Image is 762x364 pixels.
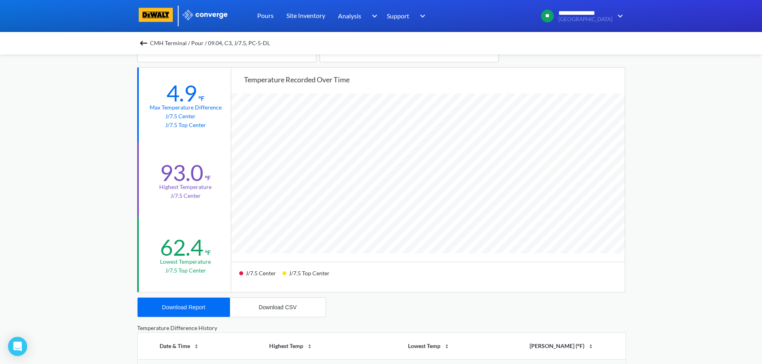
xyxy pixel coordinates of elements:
[170,191,201,200] p: J/7.5 Center
[259,304,297,310] div: Download CSV
[415,11,428,21] img: downArrow.svg
[166,80,197,107] div: 4.9
[165,121,206,129] p: J/7.5 Top Center
[387,11,409,21] span: Support
[612,11,625,21] img: downArrow.svg
[360,333,498,359] th: Lowest Temp
[239,267,282,286] div: J/7.5 Center
[282,267,336,286] div: J/7.5 Top Center
[160,234,203,261] div: 62.4
[162,304,205,310] div: Download Report
[150,103,222,112] div: Max temperature difference
[338,11,361,21] span: Analysis
[137,8,175,22] img: logo-dewalt.svg
[150,38,270,49] span: CMH Terminal / Pour / 09.04, C3, J/7.5, PC-5-DL
[193,343,200,350] img: sort-icon.svg
[159,183,212,191] div: Highest temperature
[182,10,228,20] img: logo_ewhite.svg
[165,112,206,121] p: J/7.5 Center
[588,343,594,350] img: sort-icon.svg
[160,159,203,186] div: 93.0
[165,266,206,275] p: J/7.5 Top Center
[366,11,379,21] img: downArrow.svg
[138,298,230,317] button: Download Report
[8,337,27,356] div: Open Intercom Messenger
[558,16,612,22] span: [GEOGRAPHIC_DATA]
[244,74,625,85] div: Temperature recorded over time
[139,38,148,48] img: backspace.svg
[230,298,326,317] button: Download CSV
[222,333,360,359] th: Highest Temp
[444,343,450,350] img: sort-icon.svg
[138,333,222,359] th: Date & Time
[498,333,626,359] th: [PERSON_NAME] (°F)
[306,343,313,350] img: sort-icon.svg
[137,324,625,332] div: Temperature Difference History
[160,257,211,266] div: Lowest temperature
